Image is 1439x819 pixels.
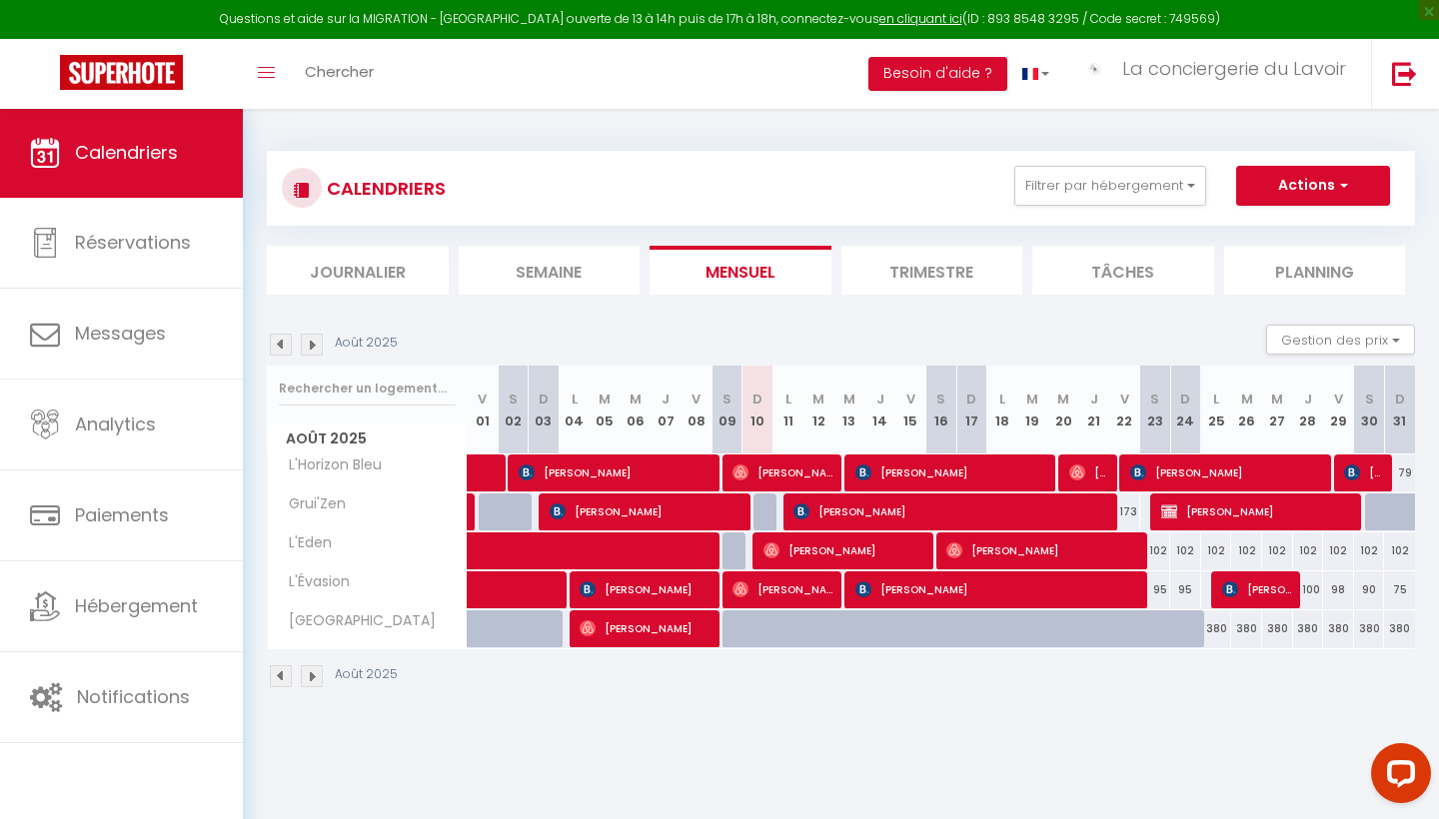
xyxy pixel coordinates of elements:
[1170,571,1201,608] div: 95
[1293,366,1324,454] th: 28
[1392,61,1417,86] img: logout
[1140,366,1171,454] th: 23
[620,366,651,454] th: 06
[630,390,642,409] abbr: M
[855,453,1051,491] span: [PERSON_NAME]
[956,366,987,454] th: 17
[1213,390,1219,409] abbr: L
[509,390,518,409] abbr: S
[75,593,198,618] span: Hébergement
[722,390,731,409] abbr: S
[1064,39,1371,109] a: ... La conciergerie du Lavoir
[1090,390,1098,409] abbr: J
[599,390,611,409] abbr: M
[1222,570,1294,608] span: [PERSON_NAME]
[1323,610,1354,647] div: 380
[1231,366,1262,454] th: 26
[75,230,191,255] span: Réservations
[732,453,835,491] span: [PERSON_NAME]
[267,246,449,295] li: Journalier
[841,246,1023,295] li: Trimestre
[812,390,824,409] abbr: M
[1323,532,1354,569] div: 102
[1122,56,1346,81] span: La conciergerie du Lavoir
[946,531,1142,569] span: [PERSON_NAME]
[1224,246,1406,295] li: Planning
[1266,325,1415,355] button: Gestion des prix
[1365,390,1374,409] abbr: S
[662,390,670,409] abbr: J
[1354,610,1385,647] div: 380
[1293,610,1324,647] div: 380
[834,366,865,454] th: 13
[876,390,884,409] abbr: J
[271,454,387,476] span: L'Horizon Bleu
[682,366,713,454] th: 08
[987,366,1018,454] th: 18
[75,140,178,165] span: Calendriers
[1170,532,1201,569] div: 102
[519,453,715,491] span: [PERSON_NAME]
[803,366,834,454] th: 12
[268,424,467,453] span: Août 2025
[75,502,169,527] span: Paiements
[335,334,398,353] p: Août 2025
[271,610,441,632] span: [GEOGRAPHIC_DATA]
[1334,390,1343,409] abbr: V
[580,609,714,647] span: [PERSON_NAME]
[550,492,745,530] span: [PERSON_NAME]
[732,570,835,608] span: [PERSON_NAME]
[1057,390,1069,409] abbr: M
[1079,61,1109,78] img: ...
[1262,532,1293,569] div: 102
[271,493,351,515] span: Grui'Zen
[529,366,560,454] th: 03
[712,366,742,454] th: 09
[650,246,831,295] li: Mensuel
[572,390,578,409] abbr: L
[290,39,389,109] a: Chercher
[271,571,355,593] span: L'Évasion
[539,390,549,409] abbr: D
[1201,366,1232,454] th: 25
[999,390,1005,409] abbr: L
[1231,532,1262,569] div: 102
[1140,571,1171,608] div: 95
[559,366,590,454] th: 04
[1241,390,1253,409] abbr: M
[335,665,398,684] p: Août 2025
[692,390,701,409] abbr: V
[1384,454,1415,491] div: 79
[651,366,682,454] th: 07
[271,532,346,554] span: L'Eden
[879,10,962,27] a: en cliquant ici
[936,390,945,409] abbr: S
[868,57,1007,91] button: Besoin d'aide ?
[279,371,456,407] input: Rechercher un logement...
[468,366,499,454] th: 01
[1344,453,1385,491] span: [PERSON_NAME]
[1384,571,1415,608] div: 75
[1262,610,1293,647] div: 380
[1140,532,1171,569] div: 102
[498,366,529,454] th: 02
[322,166,446,211] h3: CALENDRIERS
[1032,246,1214,295] li: Tâches
[1150,390,1159,409] abbr: S
[580,570,714,608] span: [PERSON_NAME]
[1130,453,1326,491] span: [PERSON_NAME]
[906,390,915,409] abbr: V
[1395,390,1405,409] abbr: D
[742,366,773,454] th: 10
[1354,571,1385,608] div: 90
[1201,532,1232,569] div: 102
[843,390,855,409] abbr: M
[1271,390,1283,409] abbr: M
[1384,366,1415,454] th: 31
[459,246,641,295] li: Semaine
[1354,366,1385,454] th: 30
[763,531,928,569] span: [PERSON_NAME]
[1323,571,1354,608] div: 98
[77,684,190,709] span: Notifications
